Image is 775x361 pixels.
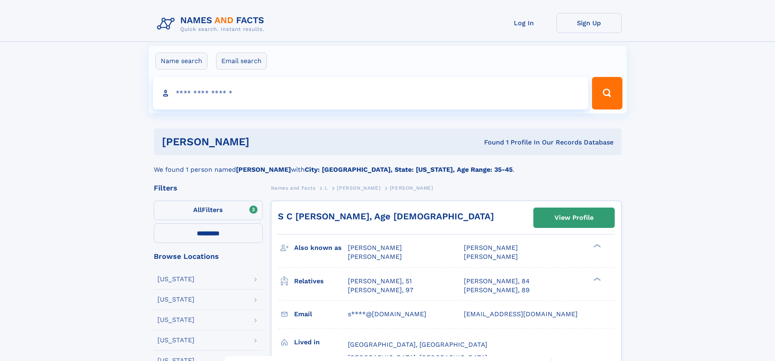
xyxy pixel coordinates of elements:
[348,253,402,260] span: [PERSON_NAME]
[337,183,380,193] a: [PERSON_NAME]
[464,286,530,295] a: [PERSON_NAME], 89
[464,310,578,318] span: [EMAIL_ADDRESS][DOMAIN_NAME]
[154,13,271,35] img: Logo Names and Facts
[592,276,601,282] div: ❯
[193,206,202,214] span: All
[325,185,328,191] span: L
[154,184,263,192] div: Filters
[337,185,380,191] span: [PERSON_NAME]
[271,183,316,193] a: Names and Facts
[216,53,267,70] label: Email search
[155,53,207,70] label: Name search
[154,201,263,220] label: Filters
[592,243,601,249] div: ❯
[592,77,622,109] button: Search Button
[555,208,594,227] div: View Profile
[236,166,291,173] b: [PERSON_NAME]
[154,155,622,175] div: We found 1 person named with .
[157,296,194,303] div: [US_STATE]
[367,138,613,147] div: Found 1 Profile In Our Records Database
[157,337,194,343] div: [US_STATE]
[294,335,348,349] h3: Lived in
[157,276,194,282] div: [US_STATE]
[534,208,614,228] a: View Profile
[325,183,328,193] a: L
[491,13,557,33] a: Log In
[464,253,518,260] span: [PERSON_NAME]
[348,277,412,286] a: [PERSON_NAME], 51
[305,166,513,173] b: City: [GEOGRAPHIC_DATA], State: [US_STATE], Age Range: 35-45
[464,277,530,286] a: [PERSON_NAME], 84
[162,137,367,147] h1: [PERSON_NAME]
[348,341,487,348] span: [GEOGRAPHIC_DATA], [GEOGRAPHIC_DATA]
[294,274,348,288] h3: Relatives
[348,286,413,295] a: [PERSON_NAME], 97
[294,307,348,321] h3: Email
[154,253,263,260] div: Browse Locations
[348,244,402,252] span: [PERSON_NAME]
[464,244,518,252] span: [PERSON_NAME]
[157,317,194,323] div: [US_STATE]
[153,77,589,109] input: search input
[557,13,622,33] a: Sign Up
[278,211,494,221] a: S C [PERSON_NAME], Age [DEMOGRAPHIC_DATA]
[390,185,433,191] span: [PERSON_NAME]
[294,241,348,255] h3: Also known as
